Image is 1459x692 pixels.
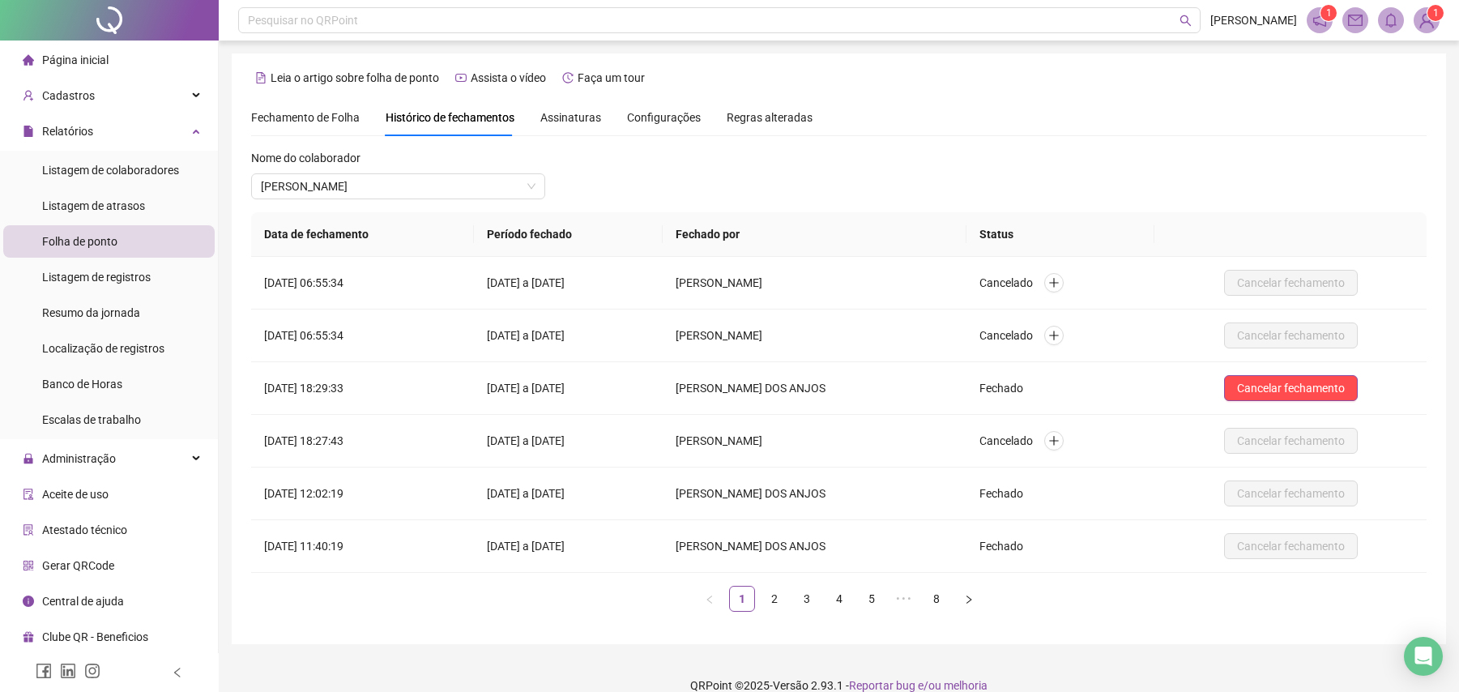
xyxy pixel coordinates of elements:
span: Reportar bug e/ou melhoria [849,679,988,692]
span: Assista o vídeo [471,71,546,84]
span: notification [1312,13,1327,28]
span: [PERSON_NAME] DOS ANJOS [676,540,828,553]
li: 1 [729,586,755,612]
span: Fechado [979,382,1023,395]
span: mail [1348,13,1363,28]
span: Fechado [979,540,1023,553]
td: [DATE] 06:55:34 [251,257,474,310]
span: youtube [455,72,467,83]
span: Folha de ponto [42,235,117,248]
div: Cancelado [979,431,1141,451]
span: right [964,595,974,604]
span: [PERSON_NAME] [676,434,765,447]
span: [PERSON_NAME] DOS ANJOS [676,382,828,395]
span: Histórico de fechamentos [386,111,514,124]
li: 5 [859,586,885,612]
td: [DATE] a [DATE] [474,520,663,573]
span: search [1180,15,1192,27]
div: Cancelado [979,273,1141,293]
span: linkedin [60,663,76,679]
li: 3 [794,586,820,612]
span: Configurações [627,112,701,123]
sup: Atualize o seu contato no menu Meus Dados [1427,5,1444,21]
span: Listagem de colaboradores [42,164,179,177]
span: file-text [255,72,267,83]
span: Fechamento de Folha [251,111,360,124]
span: [PERSON_NAME] [676,276,765,289]
button: Cancelar fechamento [1224,270,1358,296]
span: Status [979,228,1013,241]
sup: 1 [1320,5,1337,21]
span: Fechado [979,487,1023,500]
td: [DATE] 18:29:33 [251,362,474,415]
li: 8 [924,586,949,612]
span: file [23,126,34,137]
button: Cancelar fechamento [1224,533,1358,559]
span: Fechado por [676,228,740,241]
span: Listagem de atrasos [42,199,145,212]
span: home [23,54,34,66]
button: Cancelar fechamento [1224,375,1358,401]
span: info-circle [23,596,34,607]
span: Banco de Horas [42,378,122,391]
td: [DATE] a [DATE] [474,310,663,362]
span: ••• [891,586,917,612]
span: bell [1384,13,1398,28]
span: Regras alteradas [727,112,813,123]
button: left [697,586,723,612]
span: Escalas de trabalho [42,413,141,426]
a: 1 [730,587,754,611]
span: 1 [1433,7,1439,19]
span: Leia o artigo sobre folha de ponto [271,71,439,84]
span: Página inicial [42,53,109,66]
img: 68789 [1414,8,1439,32]
span: left [705,595,715,604]
span: Cadastros [42,89,95,102]
span: instagram [84,663,100,679]
span: plus [1048,330,1060,341]
button: Cancelar fechamento [1224,428,1358,454]
td: [DATE] 06:55:34 [251,310,474,362]
button: Cancelar fechamento [1224,323,1358,348]
span: Nome do colaborador [251,149,360,167]
td: [DATE] 12:02:19 [251,468,474,520]
span: lock [23,453,34,464]
span: Localização de registros [42,342,164,355]
span: Período fechado [487,228,572,241]
div: Open Intercom Messenger [1404,637,1443,676]
span: user-add [23,90,34,101]
span: [PERSON_NAME] [1210,11,1297,29]
span: LUCAS OLIVEIRA SANTIAGO DA SILVA [261,174,535,199]
button: Cancelar fechamento [1224,481,1358,506]
span: audit [23,489,34,500]
a: 5 [860,587,884,611]
span: Versão [773,679,808,692]
span: Relatórios [42,125,93,138]
a: 2 [762,587,787,611]
button: right [956,586,982,612]
a: 3 [795,587,819,611]
span: facebook [36,663,52,679]
span: plus [1048,277,1060,288]
td: [DATE] a [DATE] [474,362,663,415]
td: [DATE] a [DATE] [474,415,663,468]
li: Próxima página [956,586,982,612]
span: Resumo da jornada [42,306,140,319]
span: history [562,72,574,83]
span: Clube QR - Beneficios [42,630,148,643]
li: 4 [826,586,852,612]
span: plus [1048,435,1060,446]
span: 1 [1326,7,1332,19]
a: 8 [924,587,949,611]
span: [PERSON_NAME] DOS ANJOS [676,487,828,500]
span: Gerar QRCode [42,559,114,572]
span: gift [23,631,34,643]
span: Aceite de uso [42,488,109,501]
td: [DATE] a [DATE] [474,468,663,520]
span: Faça um tour [578,71,645,84]
span: Assinaturas [540,112,601,123]
span: solution [23,524,34,536]
li: Página anterior [697,586,723,612]
span: Central de ajuda [42,595,124,608]
span: left [172,667,183,678]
